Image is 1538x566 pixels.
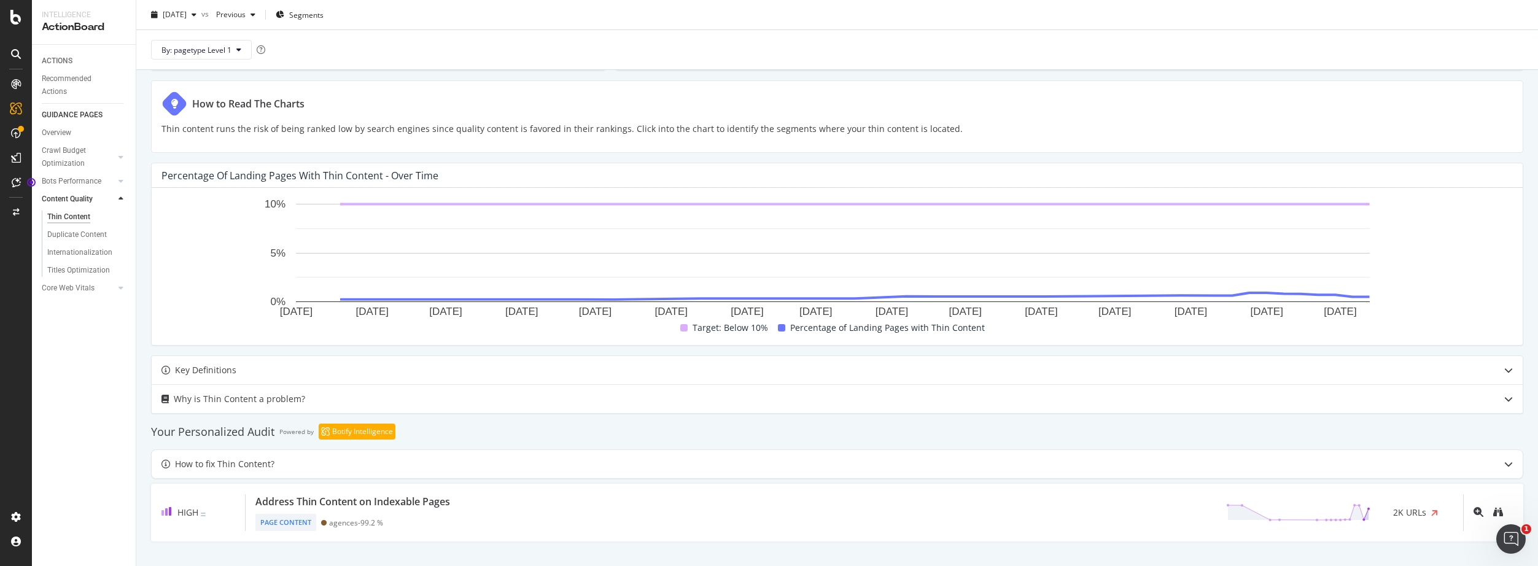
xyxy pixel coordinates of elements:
[265,199,285,211] text: 10%
[1250,306,1283,317] text: [DATE]
[42,144,106,170] div: Crawl Budget Optimization
[1175,306,1208,317] text: [DATE]
[42,175,115,188] a: Bots Performance
[174,392,305,406] div: Why is Thin Content a problem?
[192,96,305,111] div: How to Read The Charts
[42,282,95,295] div: Core Web Vitals
[47,246,112,259] div: Internationalization
[1493,507,1503,517] div: binoculars
[1098,306,1132,317] text: [DATE]
[289,9,324,20] span: Segments
[42,20,126,34] div: ActionBoard
[949,306,982,317] text: [DATE]
[47,264,127,277] a: Titles Optimization
[42,193,93,206] div: Content Quality
[279,424,314,439] div: Powered by
[429,306,462,317] text: [DATE]
[654,306,688,317] text: [DATE]
[271,5,328,25] button: Segments
[151,40,252,60] button: By: pagetype Level 1
[47,228,127,241] a: Duplicate Content
[1025,306,1058,317] text: [DATE]
[1474,507,1483,517] div: magnifying-glass-plus
[579,306,612,317] text: [DATE]
[211,9,246,20] span: Previous
[201,513,206,516] img: Equal
[355,306,389,317] text: [DATE]
[790,320,985,335] span: Percentage of Landing Pages with Thin Content
[161,169,438,182] div: Percentage of Landing Pages with Thin Content - Over Time
[505,306,538,317] text: [DATE]
[270,297,285,308] text: 0%
[876,306,909,317] text: [DATE]
[47,264,110,277] div: Titles Optimization
[47,211,127,223] a: Thin Content
[161,198,1504,320] svg: A chart.
[47,246,127,259] a: Internationalization
[255,494,450,509] div: Address Thin Content on Indexable Pages
[42,144,115,170] a: Crawl Budget Optimization
[280,306,313,317] text: [DATE]
[151,424,274,439] div: Your Personalized Audit
[1521,524,1531,534] span: 1
[42,126,71,139] div: Overview
[255,514,316,531] div: Page Content
[42,109,127,122] a: GUIDANCE PAGES
[42,10,126,20] div: Intelligence
[693,320,768,335] span: Target: Below 10%
[42,175,101,188] div: Bots Performance
[270,247,285,259] text: 5%
[799,306,833,317] text: [DATE]
[42,72,115,98] div: Recommended Actions
[163,9,187,20] span: 2025 Oct. 13th
[1324,306,1357,317] text: [DATE]
[42,109,103,122] div: GUIDANCE PAGES
[42,126,127,139] a: Overview
[1493,506,1503,518] a: binoculars
[42,282,115,295] a: Core Web Vitals
[42,55,127,68] a: ACTIONS
[177,506,198,518] span: High
[42,193,115,206] a: Content Quality
[332,426,393,437] div: Botify Intelligence
[201,8,211,18] span: vs
[146,5,201,25] button: [DATE]
[161,122,963,136] p: Thin content runs the risk of being ranked low by search engines since quality content is favored...
[175,457,274,471] div: How to fix Thin Content?
[175,363,236,378] div: Key Definitions
[1496,524,1526,554] iframe: Intercom live chat
[1393,505,1426,520] span: 2K URLs
[47,211,90,223] div: Thin Content
[731,306,764,317] text: [DATE]
[26,177,37,188] div: Tooltip anchor
[211,5,260,25] button: Previous
[329,518,383,527] div: agences - 99.2 %
[161,44,231,55] span: By: pagetype Level 1
[42,55,72,68] div: ACTIONS
[42,72,127,98] a: Recommended Actions
[47,228,107,241] div: Duplicate Content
